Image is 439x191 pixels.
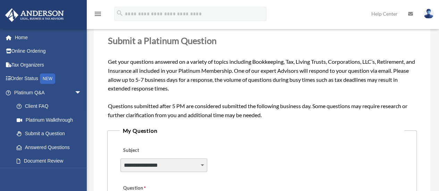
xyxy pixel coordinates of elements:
img: Anderson Advisors Platinum Portal [3,8,66,22]
span: arrow_drop_down [75,86,88,100]
label: Subject [120,146,186,155]
img: User Pic [423,9,434,19]
a: Platinum Q&Aarrow_drop_down [5,86,92,99]
a: Home [5,31,92,44]
a: Online Ordering [5,44,92,58]
i: search [116,9,124,17]
a: Answered Questions [10,140,92,154]
a: Client FAQ [10,99,92,113]
a: menu [94,12,102,18]
a: Tax Organizers [5,58,92,72]
div: NEW [40,73,55,84]
legend: My Question [120,126,404,136]
a: Platinum Walkthrough [10,113,92,127]
span: Submit a Platinum Question [108,35,217,46]
a: Order StatusNEW [5,72,92,86]
a: Document Review [10,154,92,168]
i: menu [94,10,102,18]
a: Submit a Question [10,127,88,141]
